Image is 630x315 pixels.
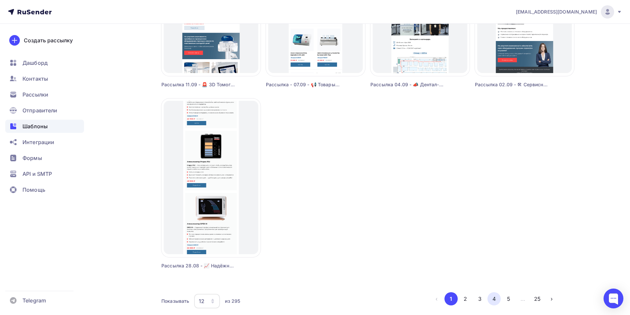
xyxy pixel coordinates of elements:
[22,75,48,83] span: Контакты
[22,122,48,130] span: Шаблоны
[5,72,84,85] a: Контакты
[516,9,597,15] span: [EMAIL_ADDRESS][DOMAIN_NAME]
[24,36,73,44] div: Создать рассылку
[5,88,84,101] a: Рассылки
[502,292,515,305] button: Go to page 5
[161,81,236,88] div: Рассылка 11.09 - 🚨 3D Томограф [PERSON_NAME] по выгодной цене — ограниченное предложение
[370,81,445,88] div: Рассылка 04.09 - 📣 Дентал-Экспо 2025 Ждем вас [DATE]–[DATE] на [PERSON_NAME]
[161,262,236,269] div: Рассылка 28.08 - 📈 Надёжные апекслокаторы для точной эндодонтии По выгодной цене
[266,81,340,88] div: Рассылка - 07.09 - 📢 Товары недели выгодные цены на стоматологическое оборудование
[5,104,84,117] a: Отправители
[22,106,58,114] span: Отправители
[194,294,220,309] button: 12
[22,296,46,304] span: Telegram
[487,292,501,305] button: Go to page 4
[516,5,622,19] a: [EMAIL_ADDRESS][DOMAIN_NAME]
[22,138,54,146] span: Интеграции
[473,292,486,305] button: Go to page 3
[475,81,549,88] div: Рассылка 02.09 - 🛠 Сервисное обслуживание стоматологического оборудования Монтаж и ремонт
[225,298,240,304] div: из 295
[459,292,472,305] button: Go to page 2
[199,297,204,305] div: 12
[22,91,48,98] span: Рассылки
[5,56,84,69] a: Дашборд
[22,59,48,67] span: Дашборд
[444,292,458,305] button: Go to page 1
[22,154,42,162] span: Формы
[161,298,189,304] div: Показывать
[531,292,544,305] button: Go to page 25
[430,292,558,305] ul: Pagination
[5,151,84,165] a: Формы
[545,292,558,305] button: Go to next page
[22,186,45,194] span: Помощь
[22,170,52,178] span: API и SMTP
[5,120,84,133] a: Шаблоны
